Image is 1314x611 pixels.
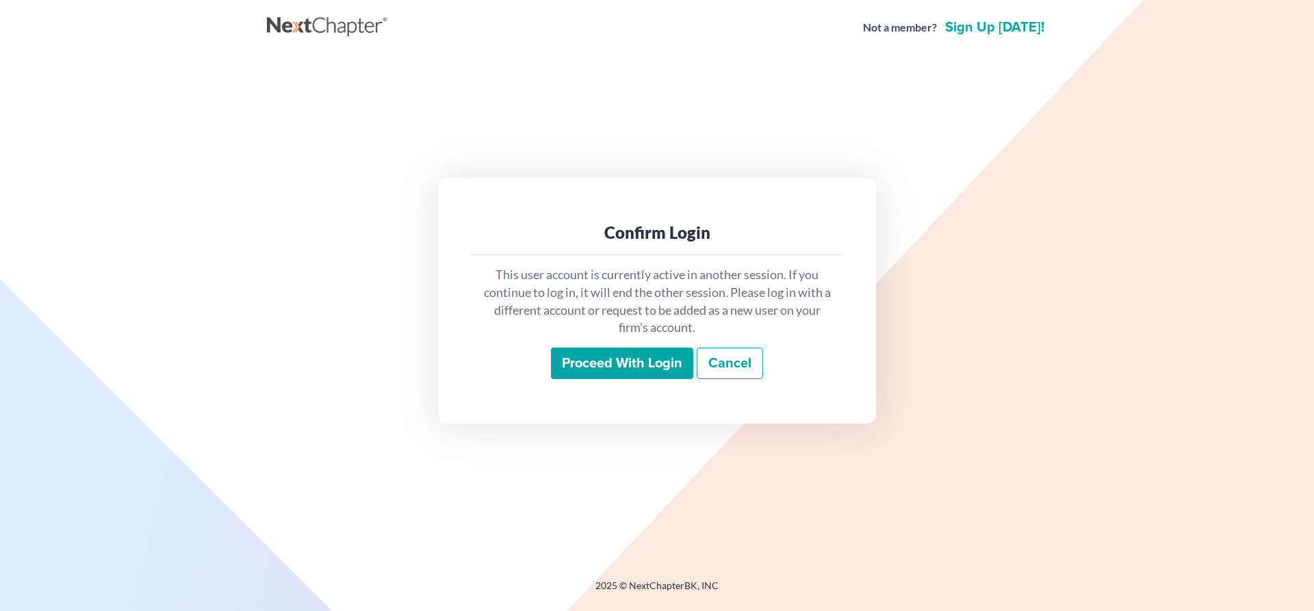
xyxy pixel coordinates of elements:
[863,20,937,36] strong: Not a member?
[267,579,1047,603] div: 2025 © NextChapterBK, INC
[697,348,763,379] a: Cancel
[482,222,832,244] div: Confirm Login
[551,348,693,379] input: Proceed with login
[942,21,1047,34] a: Sign up [DATE]!
[482,266,832,337] p: This user account is currently active in another session. If you continue to log in, it will end ...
